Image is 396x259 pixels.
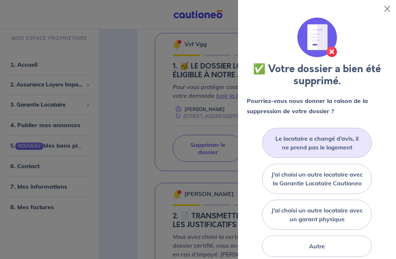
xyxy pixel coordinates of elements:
strong: Pourriez-vous nous donner la raison de la suppression de votre dossier ? [247,97,368,115]
button: Close [381,3,393,15]
label: Le locataire a changé d’avis, il ne prend pas le logement [271,134,363,152]
label: J’ai choisi un autre locataire avec la Garantie Locataire Cautioneo [271,170,363,188]
label: J’ai choisi un autre locataire avec un garant physique [271,206,363,223]
img: illu_annulation_contrat.svg [297,18,337,57]
label: Autre [309,242,325,251]
h3: ✅ Votre dossier a bien été supprimé. [247,63,387,87]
